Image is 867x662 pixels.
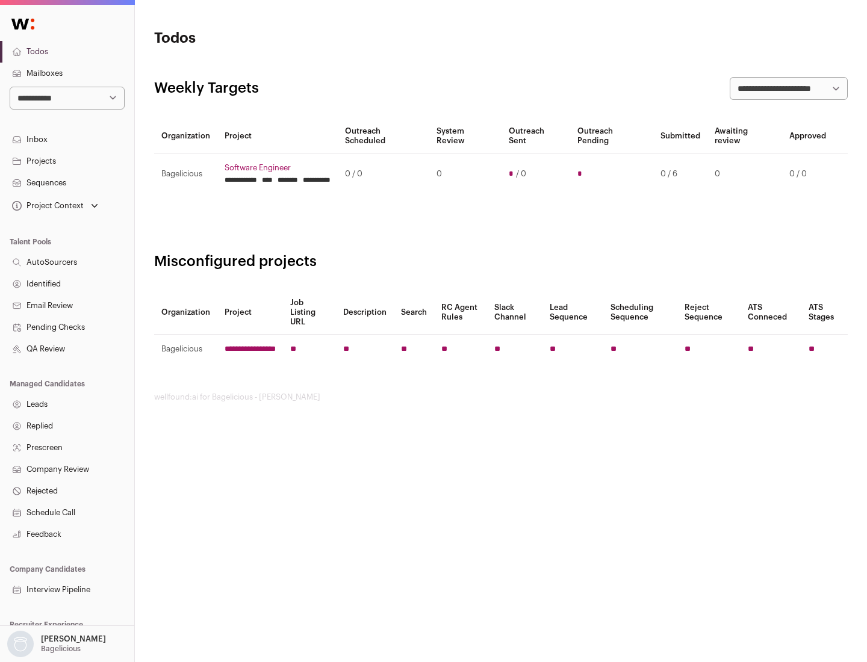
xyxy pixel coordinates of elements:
td: 0 / 6 [653,153,707,195]
td: Bagelicious [154,335,217,364]
span: / 0 [516,169,526,179]
p: Bagelicious [41,644,81,654]
th: Lead Sequence [542,291,603,335]
th: ATS Conneced [741,291,801,335]
img: Wellfound [5,12,41,36]
h2: Misconfigured projects [154,252,848,271]
th: Outreach Sent [502,119,571,153]
th: Submitted [653,119,707,153]
th: Slack Channel [487,291,542,335]
td: 0 [707,153,782,195]
button: Open dropdown [5,631,108,657]
td: 0 / 0 [338,153,429,195]
div: Project Context [10,201,84,211]
a: Software Engineer [225,163,331,173]
img: nopic.png [7,631,34,657]
p: [PERSON_NAME] [41,634,106,644]
th: ATS Stages [801,291,848,335]
td: Bagelicious [154,153,217,195]
th: Search [394,291,434,335]
th: Job Listing URL [283,291,336,335]
h2: Weekly Targets [154,79,259,98]
td: 0 [429,153,501,195]
th: Project [217,291,283,335]
th: Outreach Scheduled [338,119,429,153]
th: Organization [154,291,217,335]
td: 0 / 0 [782,153,833,195]
th: Approved [782,119,833,153]
footer: wellfound:ai for Bagelicious - [PERSON_NAME] [154,392,848,402]
th: System Review [429,119,501,153]
button: Open dropdown [10,197,101,214]
h1: Todos [154,29,385,48]
th: Outreach Pending [570,119,653,153]
th: Description [336,291,394,335]
th: RC Agent Rules [434,291,486,335]
th: Awaiting review [707,119,782,153]
th: Reject Sequence [677,291,741,335]
th: Scheduling Sequence [603,291,677,335]
th: Organization [154,119,217,153]
th: Project [217,119,338,153]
